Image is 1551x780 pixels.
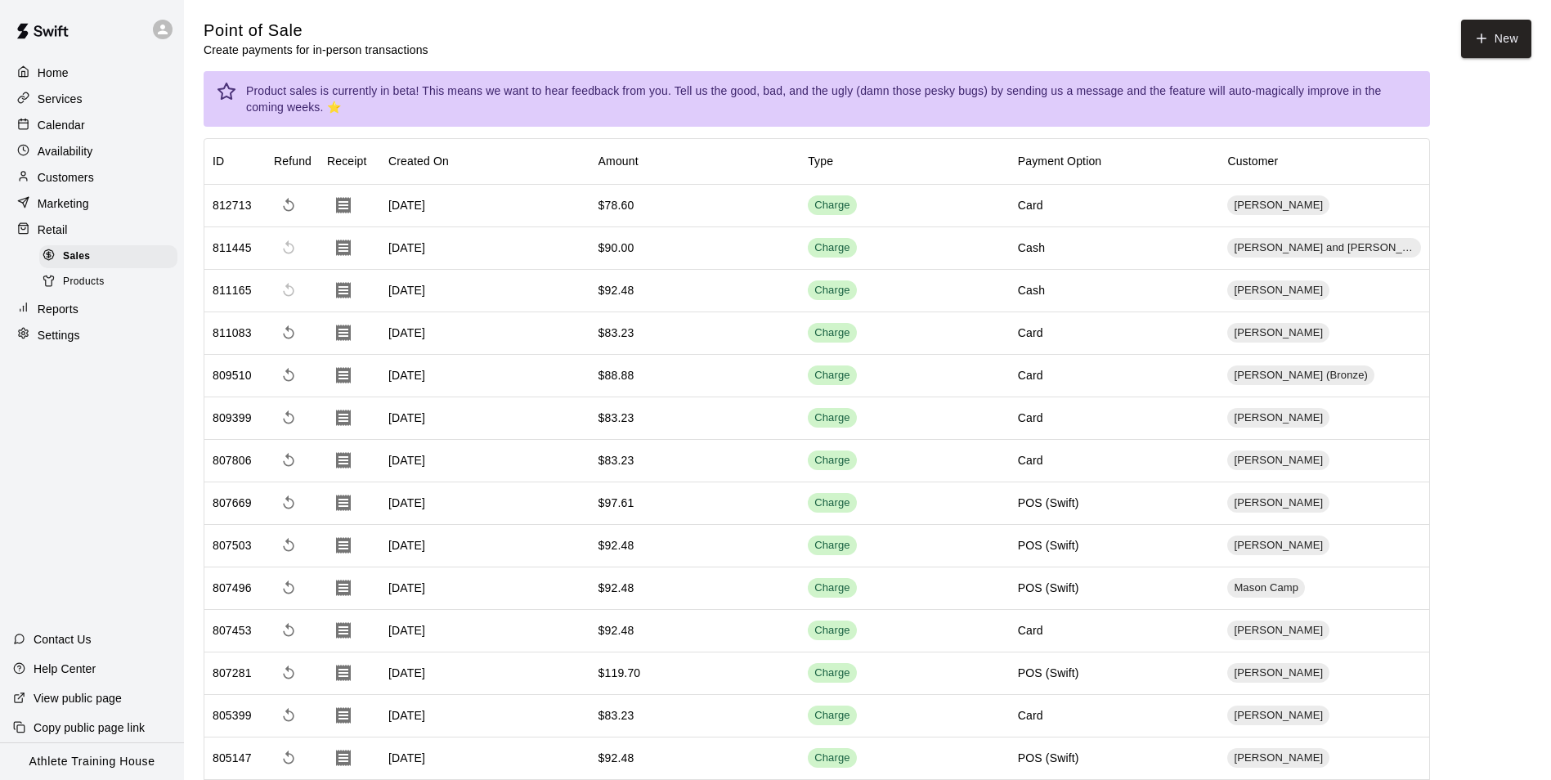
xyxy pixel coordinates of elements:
div: $92.48 [598,622,634,639]
div: [PERSON_NAME] (Bronze) [1227,365,1374,385]
span: [PERSON_NAME] [1227,453,1329,468]
div: Charge [814,283,850,298]
a: Sales [39,244,184,269]
p: Customers [38,169,94,186]
div: Card [1018,325,1043,341]
button: Download Receipt [327,274,360,307]
p: Create payments for in-person transactions [204,42,428,58]
div: [PERSON_NAME] [1227,451,1329,470]
div: [DATE] [380,610,590,652]
div: POS (Swift) [1018,750,1079,766]
span: [PERSON_NAME] [1227,538,1329,554]
div: $78.60 [598,197,634,213]
span: [PERSON_NAME] (Bronze) [1227,368,1374,383]
button: Download Receipt [327,316,360,349]
div: 807453 [213,622,252,639]
div: Customers [13,165,171,190]
span: Refund payment [274,616,303,645]
p: Calendar [38,117,85,133]
div: Product sales is currently in beta! This means we want to hear feedback from you. Tell us the goo... [246,76,1417,122]
span: Mason Camp [1227,581,1305,596]
div: [DATE] [380,227,590,270]
div: Charge [814,410,850,426]
div: [DATE] [380,185,590,227]
div: [DATE] [380,695,590,737]
button: Download Receipt [327,614,360,647]
a: Availability [13,139,171,164]
div: POS (Swift) [1018,537,1079,554]
p: Availability [38,143,93,159]
div: Charge [814,581,850,596]
div: Refund [266,138,319,184]
button: Download Receipt [327,657,360,689]
div: [DATE] [380,440,590,482]
button: Download Receipt [327,189,360,222]
span: Refund payment [274,318,303,347]
button: Download Receipt [327,231,360,264]
div: Card [1018,197,1043,213]
div: $119.70 [598,665,641,681]
div: $90.00 [598,240,634,256]
div: Payment Option [1018,138,1102,184]
div: Payment Option [1010,138,1220,184]
div: Type [808,138,833,184]
div: Charge [814,495,850,511]
div: $92.48 [598,282,634,298]
span: Cannot make a refund for non card payments [274,276,303,305]
div: Calendar [13,113,171,137]
span: [PERSON_NAME] [1227,495,1329,511]
div: ID [204,138,266,184]
p: Retail [38,222,68,238]
p: Copy public page link [34,719,145,736]
a: Products [39,269,184,294]
div: 805147 [213,750,252,766]
span: [PERSON_NAME] [1227,410,1329,426]
h5: Point of Sale [204,20,428,42]
a: Reports [13,297,171,321]
div: Home [13,61,171,85]
span: [PERSON_NAME] and [PERSON_NAME] [1227,240,1421,256]
div: [DATE] [380,652,590,695]
div: Charge [814,751,850,766]
span: [PERSON_NAME] [1227,666,1329,681]
div: Mason Camp [1227,578,1305,598]
div: [PERSON_NAME] [1227,323,1329,343]
span: Sales [63,249,90,265]
p: Settings [38,327,80,343]
div: Charge [814,240,850,256]
div: Charge [814,198,850,213]
a: Services [13,87,171,111]
span: Refund payment [274,701,303,730]
div: 812713 [213,197,252,213]
button: Download Receipt [327,572,360,604]
div: 807503 [213,537,252,554]
div: 807496 [213,580,252,596]
span: Refund payment [274,191,303,220]
div: Type [800,138,1010,184]
span: [PERSON_NAME] [1227,325,1329,341]
button: Download Receipt [327,529,360,562]
div: [PERSON_NAME] [1227,706,1329,725]
div: Settings [13,323,171,347]
div: [PERSON_NAME] and [PERSON_NAME] [1227,238,1421,258]
div: Charge [814,623,850,639]
div: [DATE] [380,312,590,355]
div: Customer [1219,138,1429,184]
div: Receipt [327,138,367,184]
p: Help Center [34,661,96,677]
div: 811165 [213,282,252,298]
div: 805399 [213,707,252,724]
div: Created On [388,138,449,184]
a: Retail [13,217,171,242]
span: Refund payment [274,446,303,475]
div: Cash [1018,282,1045,298]
a: Marketing [13,191,171,216]
span: [PERSON_NAME] [1227,283,1329,298]
div: Cash [1018,240,1045,256]
div: [PERSON_NAME] [1227,408,1329,428]
div: POS (Swift) [1018,495,1079,511]
div: $83.23 [598,452,634,468]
